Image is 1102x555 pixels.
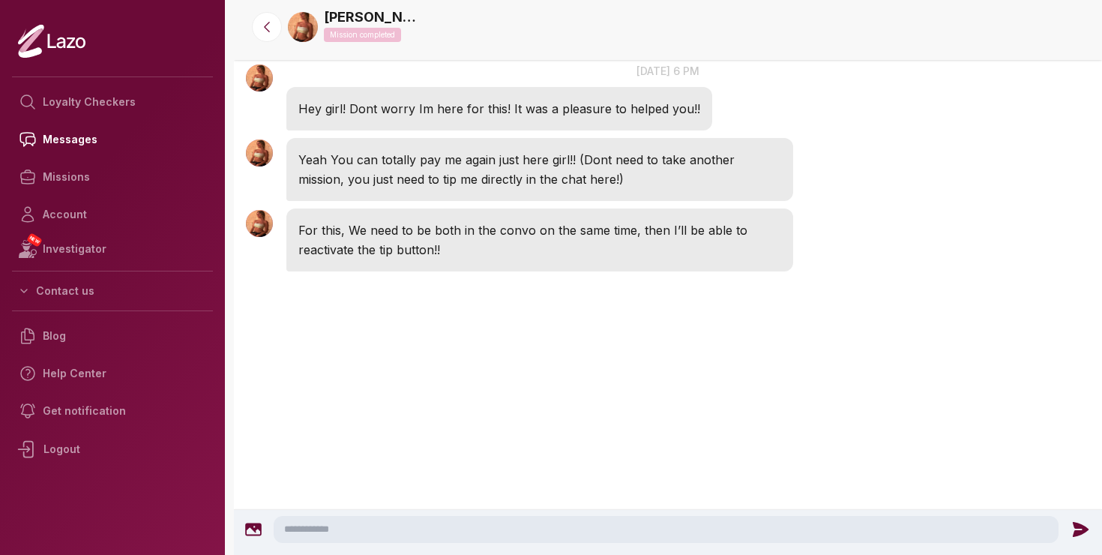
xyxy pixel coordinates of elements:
a: [PERSON_NAME] [324,7,421,28]
span: NEW [26,232,43,247]
a: NEWInvestigator [12,233,213,265]
img: User avatar [246,139,273,166]
a: Loyalty Checkers [12,83,213,121]
p: Yeah You can totally pay me again just here girl!! (Dont need to take another mission, you just n... [298,150,781,189]
p: Hey girl! Dont worry Im here for this! It was a pleasure to helped you!! [298,99,700,118]
a: Account [12,196,213,233]
p: For this, We need to be both in the convo on the same time, then I’ll be able to reactivate the t... [298,220,781,259]
a: Blog [12,317,213,355]
a: Help Center [12,355,213,392]
p: [DATE] 6 pm [234,63,1102,79]
a: Get notification [12,392,213,430]
button: Contact us [12,277,213,304]
div: Logout [12,430,213,469]
img: User avatar [246,210,273,237]
img: 5dd41377-3645-4864-a336-8eda7bc24f8f [288,12,318,42]
p: Mission completed [324,28,401,42]
a: Missions [12,158,213,196]
a: Messages [12,121,213,158]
